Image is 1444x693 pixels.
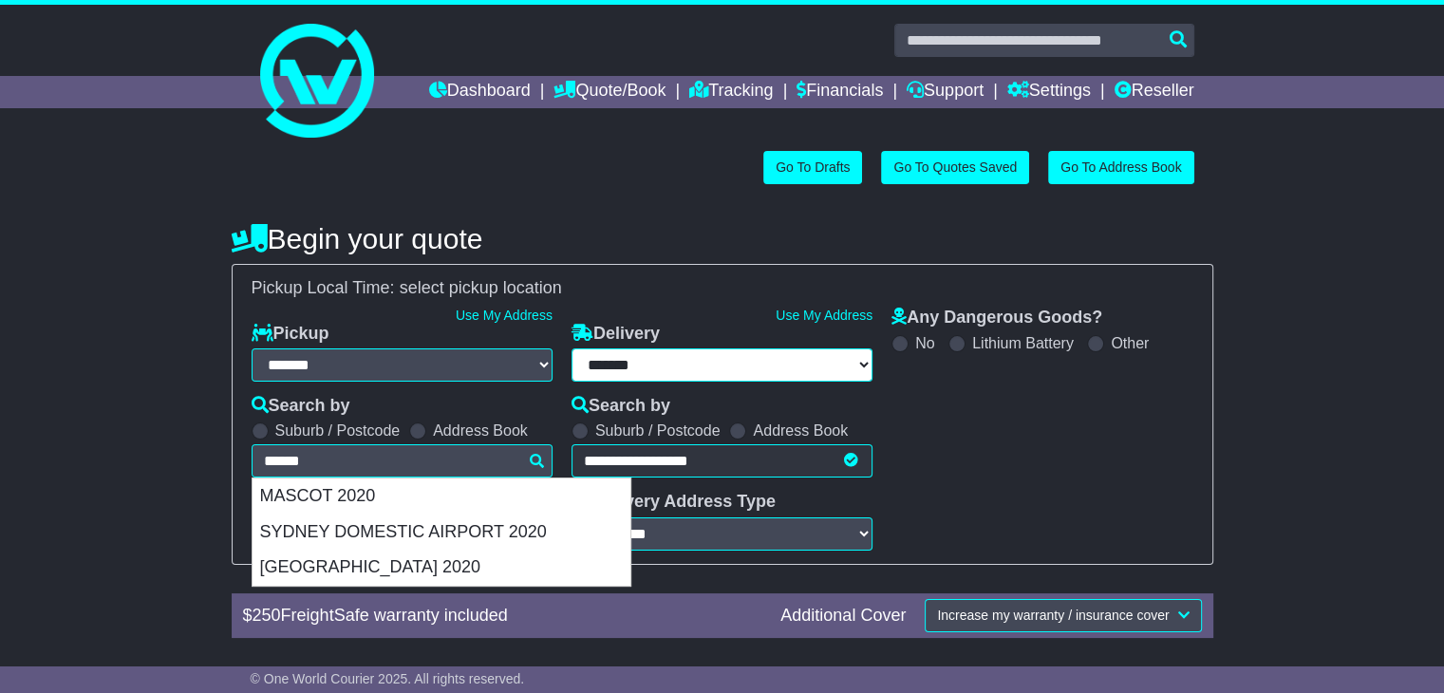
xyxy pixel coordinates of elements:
span: © One World Courier 2025. All rights reserved. [251,671,525,686]
div: Pickup Local Time: [242,278,1203,299]
label: Address Book [753,421,848,440]
div: MASCOT 2020 [253,478,630,515]
a: Financials [797,76,883,108]
button: Increase my warranty / insurance cover [925,599,1201,632]
label: No [915,334,934,352]
a: Settings [1007,76,1091,108]
label: Address Book [433,421,528,440]
label: Search by [572,396,670,417]
a: Go To Address Book [1048,151,1193,184]
div: SYDNEY DOMESTIC AIRPORT 2020 [253,515,630,551]
label: Search by [252,396,350,417]
a: Tracking [689,76,773,108]
h4: Begin your quote [232,223,1213,254]
a: Support [907,76,984,108]
label: Suburb / Postcode [595,421,721,440]
a: Quote/Book [553,76,666,108]
a: Go To Drafts [763,151,862,184]
label: Delivery Address Type [572,492,776,513]
div: [GEOGRAPHIC_DATA] 2020 [253,550,630,586]
a: Use My Address [776,308,872,323]
label: Any Dangerous Goods? [891,308,1102,328]
div: Additional Cover [771,606,915,627]
label: Lithium Battery [972,334,1074,352]
span: 250 [253,606,281,625]
label: Pickup [252,324,329,345]
a: Reseller [1114,76,1193,108]
label: Other [1111,334,1149,352]
div: $ FreightSafe warranty included [234,606,772,627]
a: Go To Quotes Saved [881,151,1029,184]
span: Increase my warranty / insurance cover [937,608,1169,623]
a: Use My Address [456,308,553,323]
span: select pickup location [400,278,562,297]
label: Suburb / Postcode [275,421,401,440]
label: Delivery [572,324,660,345]
a: Dashboard [429,76,531,108]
